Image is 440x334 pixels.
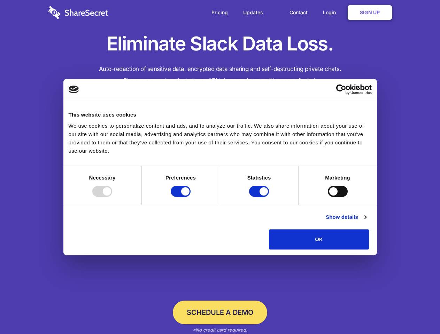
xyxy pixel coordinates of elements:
img: logo [69,86,79,93]
a: Login [316,2,346,23]
strong: Marketing [325,175,350,181]
h4: Auto-redaction of sensitive data, encrypted data sharing and self-destructing private chats. Shar... [48,63,392,86]
a: Sign Up [348,5,392,20]
strong: Statistics [247,175,271,181]
em: *No credit card required. [193,327,247,333]
div: We use cookies to personalize content and ads, and to analyze our traffic. We also share informat... [69,122,372,155]
a: Schedule a Demo [173,301,267,324]
strong: Necessary [89,175,116,181]
a: Contact [283,2,315,23]
button: OK [269,229,369,249]
strong: Preferences [165,175,196,181]
div: This website uses cookies [69,111,372,119]
a: Usercentrics Cookiebot - opens in a new window [311,84,372,95]
img: logo-wordmark-white-trans-d4663122ce5f474addd5e946df7df03e33cb6a1c49d2221995e7729f52c070b2.svg [48,6,108,19]
a: Pricing [204,2,235,23]
h1: Eliminate Slack Data Loss. [48,31,392,56]
a: Show details [326,213,366,221]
